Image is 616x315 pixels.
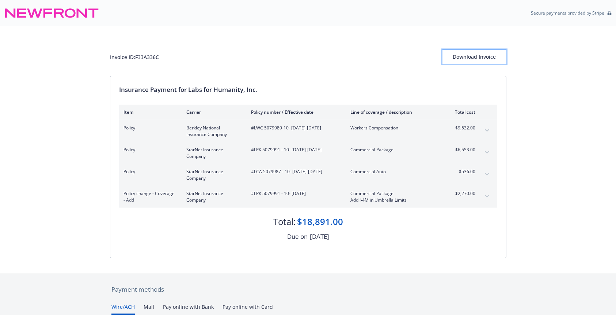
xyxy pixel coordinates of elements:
div: Due on [287,232,308,241]
span: #LCA 5079987 - 10 - [DATE]-[DATE] [251,168,339,175]
span: $2,270.00 [448,190,475,197]
button: Download Invoice [442,50,506,64]
div: Carrier [186,109,239,115]
span: $536.00 [448,168,475,175]
button: Mail [144,303,154,315]
div: Payment methods [111,285,505,294]
span: #LWC 5079989-10 - [DATE]-[DATE] [251,125,339,131]
div: PolicyStarNet Insurance Company#LPK 5079991 - 10- [DATE]-[DATE]Commercial Package$6,553.00expand ... [119,142,497,164]
span: StarNet Insurance Company [186,147,239,160]
button: Pay online with Card [223,303,273,315]
div: Insurance Payment for Labs for Humanity, Inc. [119,85,497,94]
button: expand content [481,125,493,136]
span: Policy [123,168,175,175]
span: StarNet Insurance Company [186,168,239,182]
div: $18,891.00 [297,215,343,228]
span: Berkley National Insurance Company [186,125,239,138]
span: Workers Compensation [350,125,436,131]
div: Policy change - Coverage - AddStarNet Insurance Company#LPK 5079991 - 10- [DATE]Commercial Packag... [119,186,497,208]
span: Commercial Package [350,147,436,153]
button: expand content [481,147,493,158]
span: #LPK 5079991 - 10 - [DATE] [251,190,339,197]
p: Secure payments provided by Stripe [531,10,604,16]
span: StarNet Insurance Company [186,190,239,203]
span: $6,553.00 [448,147,475,153]
span: #LPK 5079991 - 10 - [DATE]-[DATE] [251,147,339,153]
div: Policy number / Effective date [251,109,339,115]
span: Commercial Auto [350,168,436,175]
span: Commercial Package [350,190,436,197]
span: Policy change - Coverage - Add [123,190,175,203]
span: $9,532.00 [448,125,475,131]
span: Policy [123,147,175,153]
div: [DATE] [310,232,329,241]
button: Pay online with Bank [163,303,214,315]
div: Item [123,109,175,115]
div: PolicyBerkley National Insurance Company#LWC 5079989-10- [DATE]-[DATE]Workers Compensation$9,532.... [119,120,497,142]
button: expand content [481,190,493,202]
div: Total: [273,215,296,228]
div: PolicyStarNet Insurance Company#LCA 5079987 - 10- [DATE]-[DATE]Commercial Auto$536.00expand content [119,164,497,186]
span: Commercial PackageAdd $4M in Umbrella Limits [350,190,436,203]
div: Invoice ID: F33A336C [110,53,159,61]
button: expand content [481,168,493,180]
button: Wire/ACH [111,303,135,315]
div: Total cost [448,109,475,115]
span: Add $4M in Umbrella Limits [350,197,436,203]
div: Line of coverage / description [350,109,436,115]
span: Policy [123,125,175,131]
